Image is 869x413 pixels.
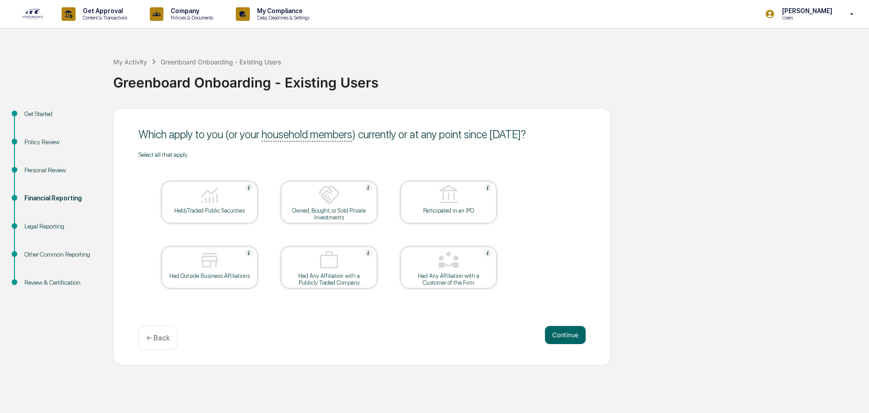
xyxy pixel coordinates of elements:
div: Participated in an IPO [408,207,489,214]
p: Content & Transactions [76,15,132,21]
img: Help [484,249,492,257]
img: Had Any Affiliation with a Publicly Traded Company [318,249,340,271]
p: Users [775,15,837,21]
div: Had Outside Business Affiliations [169,272,250,279]
iframe: Open customer support [840,383,864,408]
div: Select all that apply. [138,151,586,158]
div: Review & Certification [24,278,99,287]
div: Legal Reporting [24,222,99,231]
img: Owned, Bought, or Sold Private Investments [318,184,340,206]
p: Policies & Documents [163,15,218,21]
div: My Activity [113,58,147,66]
button: Continue [545,326,586,344]
p: My Compliance [250,7,314,15]
div: Had Any Affiliation with a Publicly Traded Company [288,272,370,286]
p: Company [163,7,218,15]
div: Policy Review [24,137,99,147]
div: Had Any Affiliation with a Customer of the Firm [408,272,489,286]
div: Held/Traded Public Securities [169,207,250,214]
div: Financial Reporting [24,194,99,203]
p: Data, Deadlines & Settings [250,15,314,21]
p: ← Back [146,334,170,342]
img: Participated in an IPO [438,184,459,206]
img: Held/Traded Public Securities [199,184,220,206]
img: Help [484,184,492,191]
img: Help [365,184,372,191]
u: household members [262,128,352,141]
img: Help [365,249,372,257]
div: Personal Review [24,165,99,175]
img: logo [22,8,43,20]
div: Other Common Reporting [24,250,99,259]
img: Help [245,184,253,191]
p: Get Approval [76,7,132,15]
img: Had Any Affiliation with a Customer of the Firm [438,249,459,271]
img: Help [245,249,253,257]
div: Greenboard Onboarding - Existing Users [161,58,281,66]
p: [PERSON_NAME] [775,7,837,15]
img: Had Outside Business Affiliations [199,249,220,271]
div: Get Started [24,109,99,119]
div: Which apply to you (or your ) currently or at any point since [DATE] ? [138,128,586,141]
div: Greenboard Onboarding - Existing Users [113,67,864,91]
div: Owned, Bought, or Sold Private Investments [288,207,370,221]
